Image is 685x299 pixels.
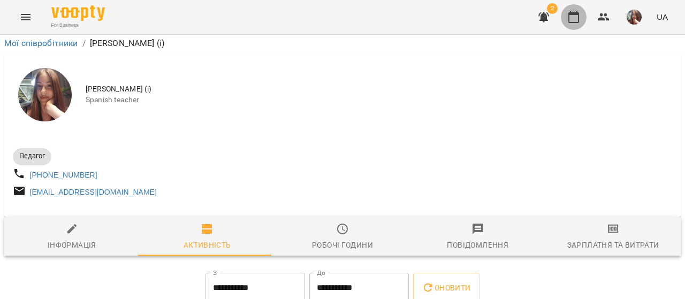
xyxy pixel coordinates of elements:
[51,5,105,21] img: Voopty Logo
[567,239,659,251] div: Зарплатня та Витрати
[312,239,373,251] div: Робочі години
[48,239,96,251] div: Інформація
[4,37,681,50] nav: breadcrumb
[547,3,558,14] span: 2
[30,188,157,196] a: [EMAIL_ADDRESS][DOMAIN_NAME]
[18,68,72,121] img: Михайлик Альона Михайлівна (і)
[447,239,508,251] div: Повідомлення
[652,7,672,27] button: UA
[184,239,231,251] div: Активність
[422,281,470,294] span: Оновити
[657,11,668,22] span: UA
[627,10,642,25] img: 0ee1f4be303f1316836009b6ba17c5c5.jpeg
[13,151,51,161] span: Педагог
[86,84,672,95] span: [PERSON_NAME] (і)
[13,4,39,30] button: Menu
[90,37,165,50] p: [PERSON_NAME] (і)
[4,38,78,48] a: Мої співробітники
[82,37,86,50] li: /
[86,95,672,105] span: Spanish teacher
[51,22,105,29] span: For Business
[30,171,97,179] a: [PHONE_NUMBER]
